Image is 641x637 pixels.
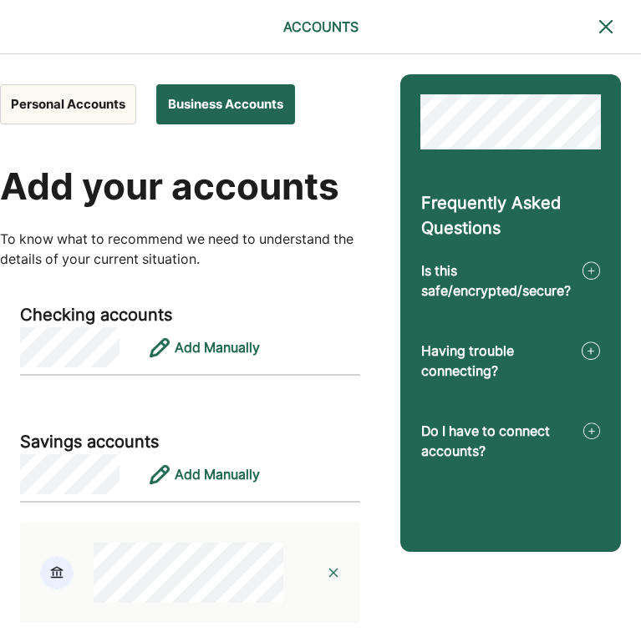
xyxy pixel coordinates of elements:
div: Frequently Asked Questions [421,190,600,240]
div: Having trouble connecting? [421,341,582,381]
div: Savings accounts [20,429,159,454]
div: Checking accounts [20,302,172,327]
div: ACCOUNTS [210,17,431,37]
button: Business Accounts [156,84,295,124]
div: Add Manually [175,337,260,357]
div: Add Manually [175,464,260,484]
div: Do I have to connect accounts? [421,421,583,461]
div: Is this safe/encrypted/secure? [421,260,582,301]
